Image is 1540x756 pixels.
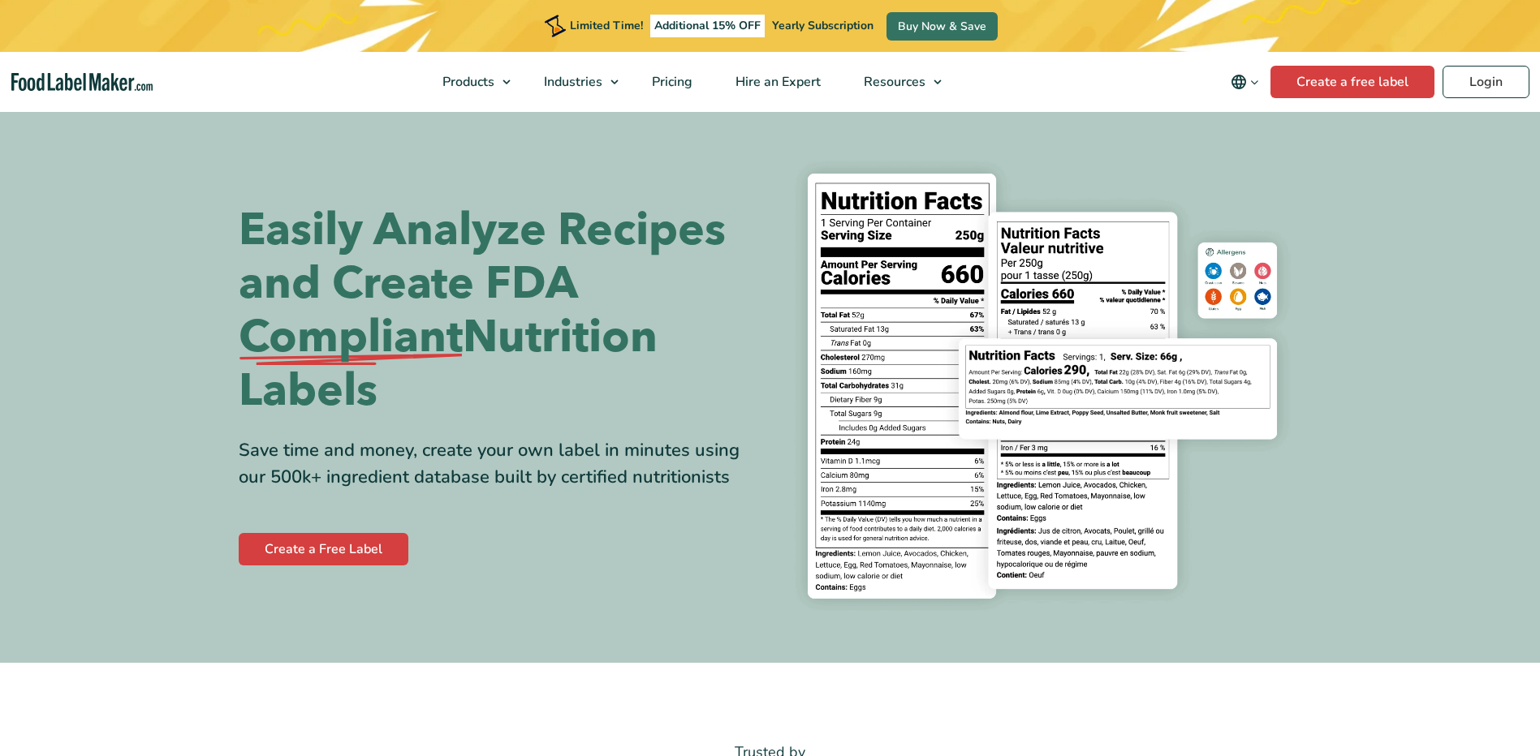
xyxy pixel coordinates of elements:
button: Change language [1219,66,1270,98]
h1: Easily Analyze Recipes and Create FDA Nutrition Labels [239,204,758,418]
span: Limited Time! [570,18,643,33]
a: Login [1443,66,1529,98]
span: Products [438,73,496,91]
span: Yearly Subscription [772,18,874,33]
span: Additional 15% OFF [650,15,765,37]
a: Food Label Maker homepage [11,73,153,92]
span: Hire an Expert [731,73,822,91]
a: Hire an Expert [714,52,839,112]
span: Industries [539,73,604,91]
a: Pricing [631,52,710,112]
span: Compliant [239,311,463,364]
a: Resources [843,52,950,112]
span: Resources [859,73,927,91]
a: Industries [523,52,627,112]
div: Save time and money, create your own label in minutes using our 500k+ ingredient database built b... [239,437,758,491]
a: Products [421,52,519,112]
a: Create a Free Label [239,533,408,565]
span: Pricing [647,73,694,91]
a: Create a free label [1270,66,1434,98]
a: Buy Now & Save [886,12,998,41]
